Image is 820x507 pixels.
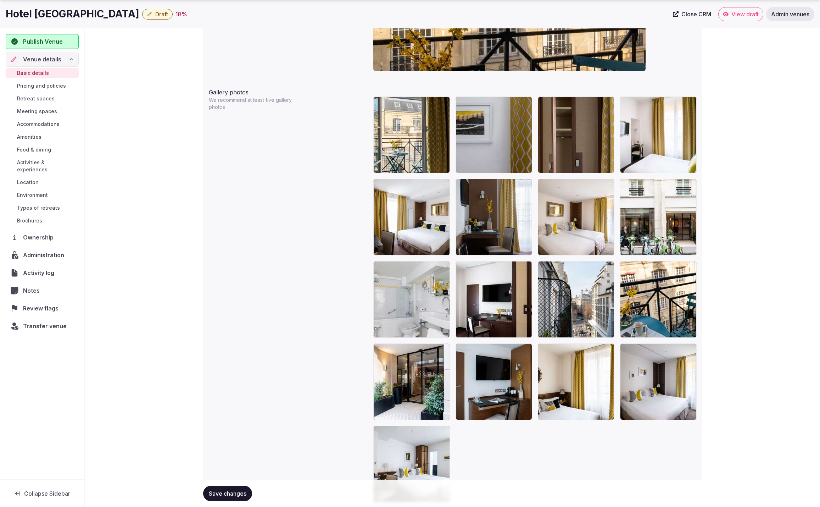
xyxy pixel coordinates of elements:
[6,248,79,263] a: Administration
[175,10,187,18] div: 18 %
[23,251,67,259] span: Administration
[6,265,79,280] a: Activity log
[17,82,66,89] span: Pricing and policies
[373,179,450,255] div: 76625380_4K.jpg
[209,97,300,111] p: We recommend at least five gallery photos
[373,97,450,173] div: 76626470_4K.jpg
[24,490,70,497] span: Collapse Sidebar
[373,426,450,502] div: 76625394_4K.jpg
[620,261,697,338] div: 76626472_4K.jpg
[6,81,79,91] a: Pricing and policies
[17,146,51,153] span: Food & dining
[6,283,79,298] a: Notes
[17,192,48,199] span: Environment
[6,190,79,200] a: Environment
[6,68,79,78] a: Basic details
[17,159,76,173] span: Activities & experiences
[538,179,614,255] div: 76625396_4K.jpg
[23,37,63,46] span: Publish Venue
[681,11,711,18] span: Close CRM
[142,9,173,20] button: Draft
[6,106,79,116] a: Meeting spaces
[6,158,79,175] a: Activities & experiences
[373,261,450,338] div: 76625352_4K.jpg
[456,261,532,338] div: 76625342_4K.jpg
[766,7,814,21] a: Admin venues
[23,269,57,277] span: Activity log
[23,304,61,313] span: Review flags
[6,145,79,155] a: Food & dining
[23,322,67,330] span: Transfer venue
[155,11,168,18] span: Draft
[6,132,79,142] a: Amenities
[373,343,450,420] div: 76626468_4K.jpg
[17,108,57,115] span: Meeting spaces
[6,7,139,21] h1: Hotel [GEOGRAPHIC_DATA]
[620,179,697,255] div: 76625374_4K.jpg
[6,486,79,501] button: Collapse Sidebar
[23,55,61,64] span: Venue details
[23,286,43,295] span: Notes
[6,319,79,334] button: Transfer venue
[23,233,56,242] span: Ownership
[6,94,79,104] a: Retreat spaces
[620,343,697,420] div: 76625390_4K.jpg
[6,203,79,213] a: Types of retreats
[6,230,79,245] a: Ownership
[17,95,55,102] span: Retreat spaces
[771,11,809,18] span: Admin venues
[6,177,79,187] a: Location
[6,34,79,49] button: Publish Venue
[456,97,532,173] div: 76625318_4K.jpg
[17,121,60,128] span: Accommodations
[538,97,614,173] div: 76625326_4K.jpg
[6,301,79,316] a: Review flags
[17,179,39,186] span: Location
[175,10,187,18] button: 18%
[209,490,246,497] span: Save changes
[6,119,79,129] a: Accommodations
[731,11,759,18] span: View draft
[203,486,252,501] button: Save changes
[456,179,532,255] div: 76625358_4K.jpg
[17,204,60,211] span: Types of retreats
[17,217,42,224] span: Brochures
[538,343,614,420] div: 76625314_4K.jpg
[209,85,368,97] div: Gallery photos
[6,216,79,226] a: Brochures
[718,7,763,21] a: View draft
[669,7,715,21] a: Close CRM
[538,261,614,338] div: 76626476_4K.jpg
[17,70,49,77] span: Basic details
[17,133,41,140] span: Amenities
[620,97,697,173] div: 76625354_4K.jpg
[456,343,532,420] div: 76625356_4K.jpg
